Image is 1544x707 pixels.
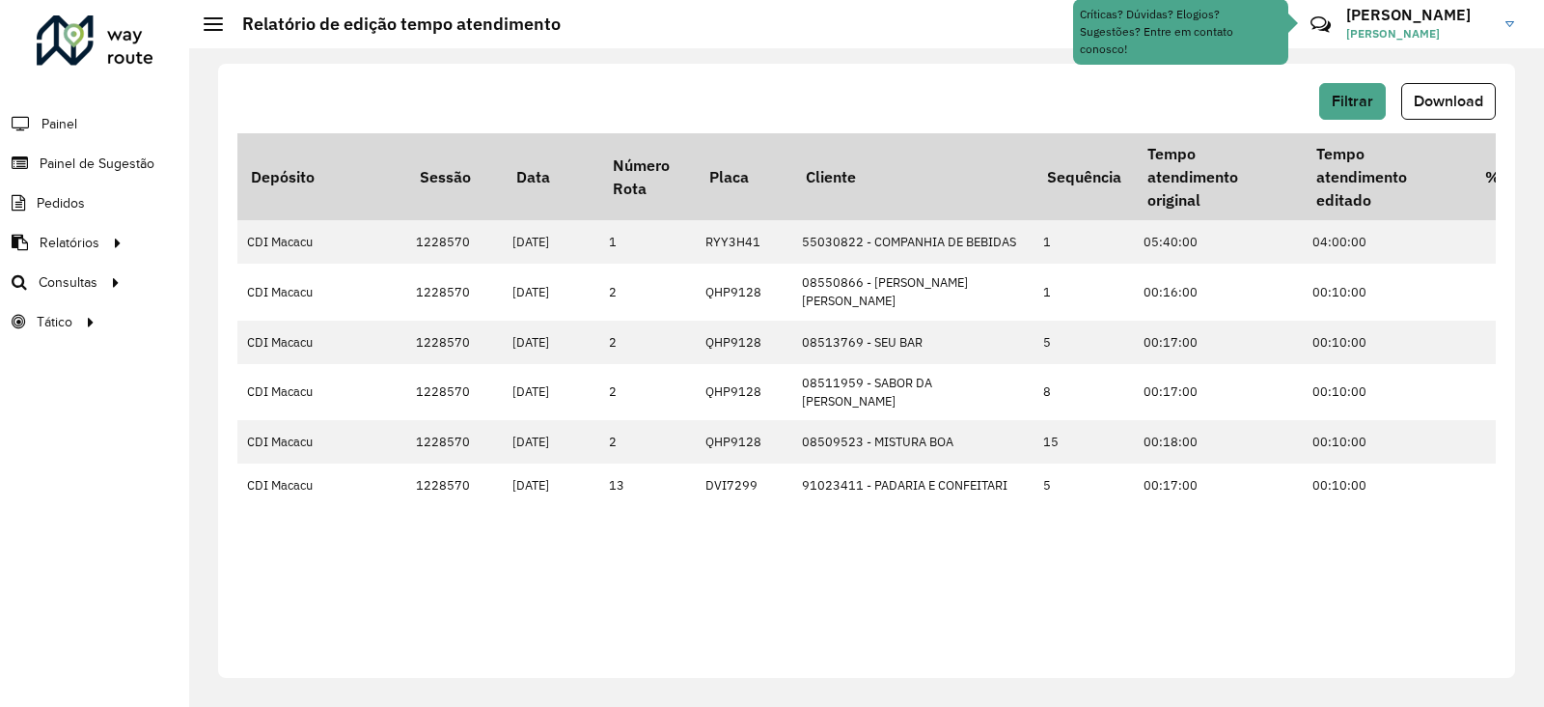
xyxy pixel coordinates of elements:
[503,364,599,420] td: [DATE]
[1319,83,1386,120] button: Filtrar
[503,133,599,220] th: Data
[696,133,792,220] th: Placa
[696,364,792,420] td: QHP9128
[37,312,72,332] span: Tático
[41,114,77,134] span: Painel
[1134,420,1303,464] td: 00:18:00
[1034,220,1134,264] td: 1
[792,364,1034,420] td: 08511959 - SABOR DA [PERSON_NAME]
[237,264,406,320] td: CDI Macacu
[1303,220,1472,264] td: 04:00:00
[1134,264,1303,320] td: 00:16:00
[1134,133,1303,220] th: Tempo atendimento original
[37,193,85,213] span: Pedidos
[1034,464,1134,507] td: 5
[40,154,154,174] span: Painel de Sugestão
[792,264,1034,320] td: 08550866 - [PERSON_NAME] [PERSON_NAME]
[599,364,696,420] td: 2
[1034,264,1134,320] td: 1
[1034,321,1134,364] td: 5
[1303,133,1472,220] th: Tempo atendimento editado
[1303,420,1472,464] td: 00:10:00
[406,364,503,420] td: 1228570
[792,464,1034,507] td: 91023411 - PADARIA E CONFEITARI
[406,220,503,264] td: 1228570
[696,220,792,264] td: RYY3H41
[1034,364,1134,420] td: 8
[1414,93,1483,109] span: Download
[1134,220,1303,264] td: 05:40:00
[599,420,696,464] td: 2
[1034,133,1134,220] th: Sequência
[1034,420,1134,464] td: 15
[696,321,792,364] td: QHP9128
[237,220,406,264] td: CDI Macacu
[406,321,503,364] td: 1228570
[503,264,599,320] td: [DATE]
[1346,25,1491,42] span: [PERSON_NAME]
[406,464,503,507] td: 1228570
[237,364,406,420] td: CDI Macacu
[1346,6,1491,24] h3: [PERSON_NAME]
[237,464,406,507] td: CDI Macacu
[599,321,696,364] td: 2
[599,264,696,320] td: 2
[696,264,792,320] td: QHP9128
[1134,321,1303,364] td: 00:17:00
[39,272,97,293] span: Consultas
[792,133,1034,220] th: Cliente
[223,14,561,35] h2: Relatório de edição tempo atendimento
[1303,321,1472,364] td: 00:10:00
[237,321,406,364] td: CDI Macacu
[696,464,792,507] td: DVI7299
[503,464,599,507] td: [DATE]
[696,420,792,464] td: QHP9128
[1134,464,1303,507] td: 00:17:00
[406,420,503,464] td: 1228570
[503,220,599,264] td: [DATE]
[599,133,696,220] th: Número Rota
[237,133,406,220] th: Depósito
[792,420,1034,464] td: 08509523 - MISTURA BOA
[1303,364,1472,420] td: 00:10:00
[1300,4,1341,45] a: Contato Rápido
[1332,93,1373,109] span: Filtrar
[599,220,696,264] td: 1
[792,321,1034,364] td: 08513769 - SEU BAR
[40,233,99,253] span: Relatórios
[599,464,696,507] td: 13
[1134,364,1303,420] td: 00:17:00
[237,420,406,464] td: CDI Macacu
[1303,464,1472,507] td: 00:10:00
[792,220,1034,264] td: 55030822 - COMPANHIA DE BEBIDAS
[406,264,503,320] td: 1228570
[503,420,599,464] td: [DATE]
[406,133,503,220] th: Sessão
[503,321,599,364] td: [DATE]
[1401,83,1496,120] button: Download
[1303,264,1472,320] td: 00:10:00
